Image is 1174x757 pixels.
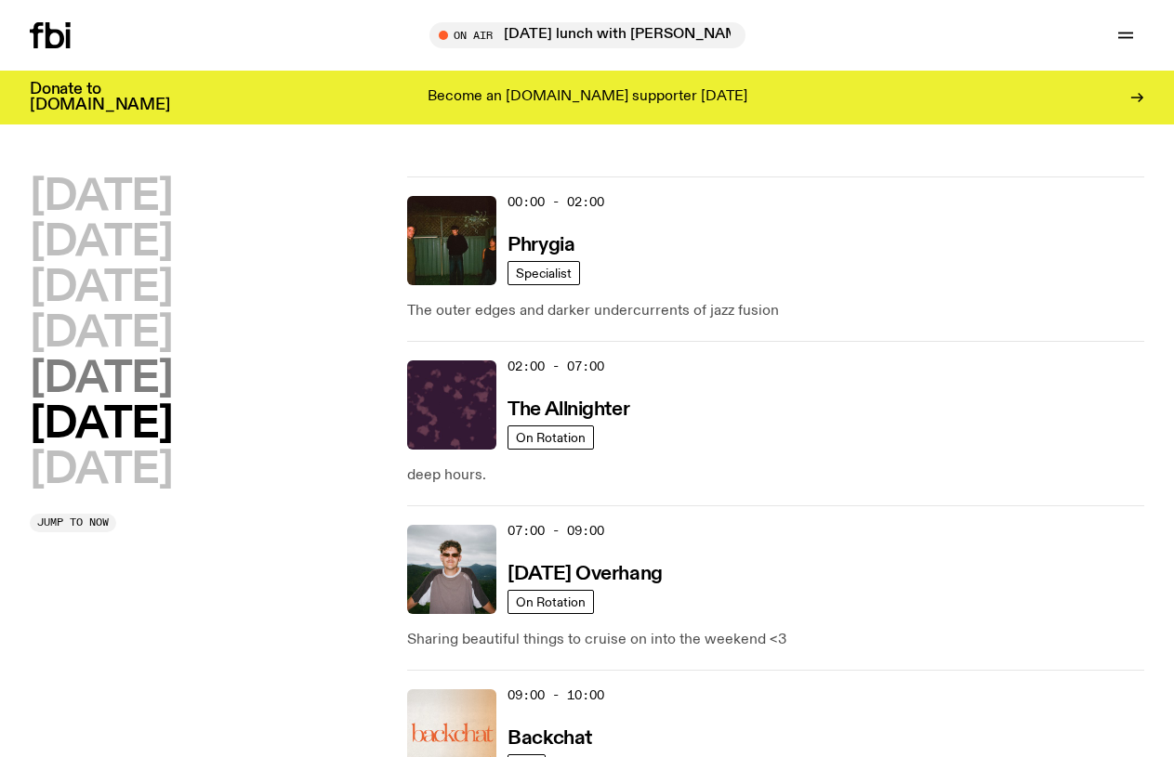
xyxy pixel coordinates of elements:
span: 07:00 - 09:00 [508,522,604,540]
p: deep hours. [407,464,1144,487]
h3: The Allnighter [508,400,629,420]
p: Sharing beautiful things to cruise on into the weekend <3 [407,629,1144,651]
a: On Rotation [508,425,594,450]
h3: [DATE] Overhang [508,565,662,584]
img: Harrie Hastings stands in front of cloud-covered sky and rolling hills. He's wearing sunglasses a... [407,525,496,614]
button: [DATE] [30,359,172,400]
button: [DATE] [30,176,172,218]
span: On Rotation [516,430,586,444]
span: 02:00 - 07:00 [508,358,604,375]
h3: Phrygia [508,236,574,255]
span: 09:00 - 10:00 [508,686,604,704]
a: The Allnighter [508,397,629,420]
span: Specialist [516,266,572,280]
a: On Rotation [508,590,594,614]
a: Phrygia [508,232,574,255]
span: Jump to now [37,517,109,528]
span: On Rotation [516,594,586,608]
h3: Donate to [DOMAIN_NAME] [30,82,170,113]
p: The outer edges and darker undercurrents of jazz fusion [407,300,1144,322]
a: Specialist [508,261,580,285]
button: Jump to now [30,514,116,532]
button: [DATE] [30,268,172,309]
button: [DATE] [30,404,172,446]
h3: Backchat [508,729,591,749]
img: A greeny-grainy film photo of Bela, John and Bindi at night. They are standing in a backyard on g... [407,196,496,285]
p: Become an [DOMAIN_NAME] supporter [DATE] [428,89,747,106]
button: [DATE] [30,450,172,491]
button: On Air[DATE] lunch with [PERSON_NAME]! [429,22,745,48]
button: [DATE] [30,222,172,264]
button: [DATE] [30,313,172,355]
span: 00:00 - 02:00 [508,193,604,211]
a: [DATE] Overhang [508,561,662,584]
a: Backchat [508,725,591,749]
